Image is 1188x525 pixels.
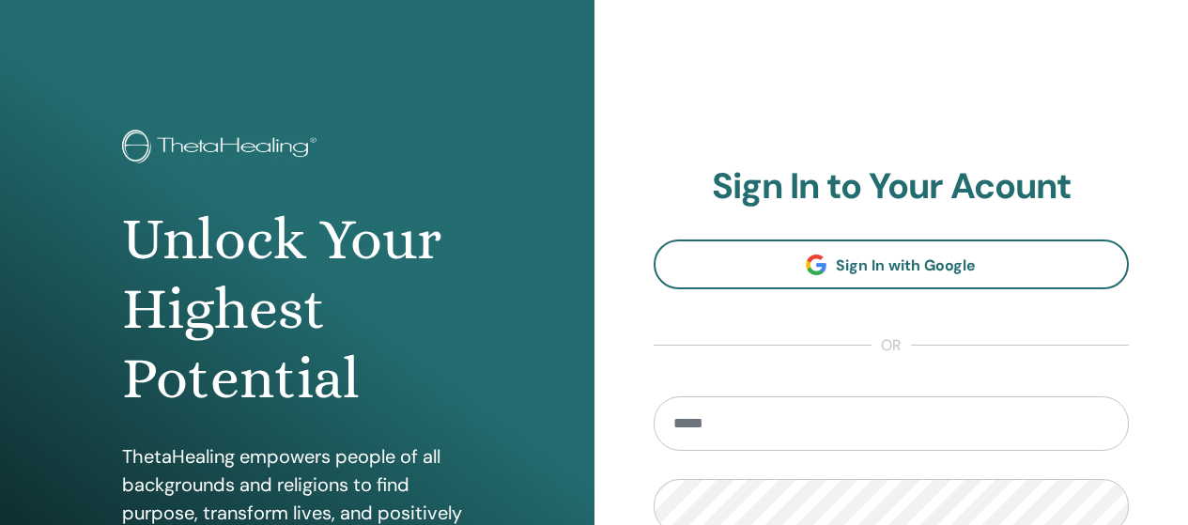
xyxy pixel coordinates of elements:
span: or [872,334,911,357]
a: Sign In with Google [654,239,1130,289]
h2: Sign In to Your Acount [654,165,1130,208]
span: Sign In with Google [836,255,976,275]
h1: Unlock Your Highest Potential [122,205,471,414]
